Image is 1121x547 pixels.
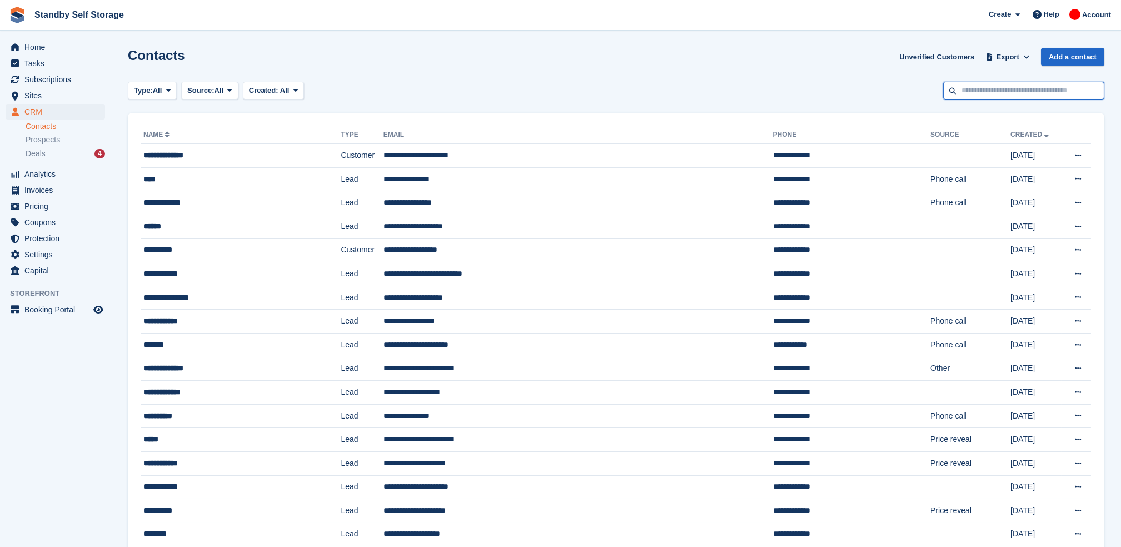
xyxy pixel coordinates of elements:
[341,404,383,428] td: Lead
[24,198,91,214] span: Pricing
[92,303,105,316] a: Preview store
[1041,48,1104,66] a: Add a contact
[930,428,1010,452] td: Price reveal
[6,104,105,120] a: menu
[26,148,46,159] span: Deals
[24,302,91,317] span: Booking Portal
[94,149,105,158] div: 4
[341,310,383,334] td: Lead
[1010,523,1062,546] td: [DATE]
[341,357,383,381] td: Lead
[6,72,105,87] a: menu
[1082,9,1111,21] span: Account
[930,499,1010,523] td: Price reveal
[341,144,383,168] td: Customer
[341,333,383,357] td: Lead
[1010,451,1062,475] td: [DATE]
[930,126,1010,144] th: Source
[341,286,383,310] td: Lead
[24,72,91,87] span: Subscriptions
[181,82,238,100] button: Source: All
[930,167,1010,191] td: Phone call
[341,215,383,238] td: Lead
[128,48,185,63] h1: Contacts
[341,238,383,262] td: Customer
[6,39,105,55] a: menu
[930,451,1010,475] td: Price reveal
[243,82,304,100] button: Created: All
[1044,9,1059,20] span: Help
[1010,144,1062,168] td: [DATE]
[983,48,1032,66] button: Export
[1010,262,1062,286] td: [DATE]
[1010,499,1062,523] td: [DATE]
[249,86,278,95] span: Created:
[30,6,128,24] a: Standby Self Storage
[24,247,91,262] span: Settings
[6,56,105,71] a: menu
[215,85,224,96] span: All
[930,357,1010,381] td: Other
[187,85,214,96] span: Source:
[895,48,979,66] a: Unverified Customers
[24,166,91,182] span: Analytics
[930,191,1010,215] td: Phone call
[989,9,1011,20] span: Create
[280,86,290,95] span: All
[24,215,91,230] span: Coupons
[997,52,1019,63] span: Export
[6,182,105,198] a: menu
[341,191,383,215] td: Lead
[1010,404,1062,428] td: [DATE]
[24,231,91,246] span: Protection
[6,215,105,230] a: menu
[1010,310,1062,334] td: [DATE]
[6,247,105,262] a: menu
[341,262,383,286] td: Lead
[6,263,105,279] a: menu
[6,198,105,214] a: menu
[930,333,1010,357] td: Phone call
[153,85,162,96] span: All
[24,39,91,55] span: Home
[1010,215,1062,238] td: [DATE]
[773,126,931,144] th: Phone
[9,7,26,23] img: stora-icon-8386f47178a22dfd0bd8f6a31ec36ba5ce8667c1dd55bd0f319d3a0aa187defe.svg
[26,135,60,145] span: Prospects
[1010,167,1062,191] td: [DATE]
[1010,131,1051,138] a: Created
[930,310,1010,334] td: Phone call
[1010,333,1062,357] td: [DATE]
[24,182,91,198] span: Invoices
[143,131,172,138] a: Name
[383,126,773,144] th: Email
[1010,475,1062,499] td: [DATE]
[1010,238,1062,262] td: [DATE]
[1010,428,1062,452] td: [DATE]
[1010,191,1062,215] td: [DATE]
[26,148,105,160] a: Deals 4
[24,263,91,279] span: Capital
[341,167,383,191] td: Lead
[341,499,383,523] td: Lead
[1010,357,1062,381] td: [DATE]
[1069,9,1080,20] img: Aaron Winter
[26,134,105,146] a: Prospects
[1010,381,1062,405] td: [DATE]
[24,88,91,103] span: Sites
[6,302,105,317] a: menu
[24,104,91,120] span: CRM
[26,121,105,132] a: Contacts
[341,451,383,475] td: Lead
[341,381,383,405] td: Lead
[128,82,177,100] button: Type: All
[1010,286,1062,310] td: [DATE]
[341,126,383,144] th: Type
[341,428,383,452] td: Lead
[6,88,105,103] a: menu
[24,56,91,71] span: Tasks
[10,288,111,299] span: Storefront
[341,475,383,499] td: Lead
[134,85,153,96] span: Type:
[6,231,105,246] a: menu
